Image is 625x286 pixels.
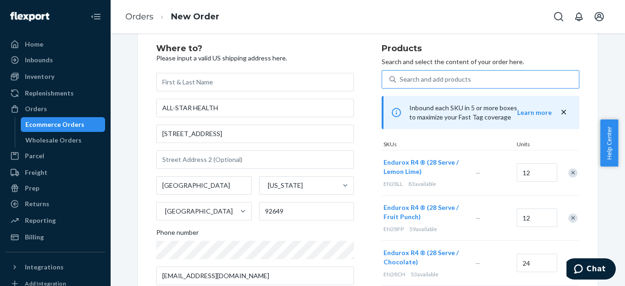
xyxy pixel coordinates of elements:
input: First & Last Name [156,73,354,91]
a: Freight [6,165,105,180]
div: Orders [25,104,47,113]
input: [US_STATE] [267,181,268,190]
div: Search and add products [400,75,471,84]
div: Inbound each SKU in 5 or more boxes to maximize your Fast Tag coverage [382,96,579,129]
input: ZIP Code [259,202,354,220]
a: New Order [171,12,219,22]
a: Reporting [6,213,105,228]
span: — [475,214,481,222]
div: Ecommerce Orders [25,120,84,129]
button: Learn more [517,108,552,117]
input: Company Name [156,99,354,117]
img: Flexport logo [10,12,49,21]
input: Email (Only Required for International) [156,267,354,285]
div: Remove Item [568,168,578,178]
input: [GEOGRAPHIC_DATA] [164,207,165,216]
a: Home [6,37,105,52]
a: Prep [6,181,105,196]
iframe: Opens a widget where you can chat to one of our agents [566,258,616,281]
span: 53 available [411,271,438,278]
button: Open notifications [570,7,588,26]
div: Units [515,140,556,150]
button: Open Search Box [549,7,568,26]
span: Phone number [156,228,199,241]
div: Remove Item [568,214,578,223]
a: Inventory [6,69,105,84]
button: Help Center [600,119,618,167]
a: Parcel [6,149,105,163]
div: Billing [25,232,44,242]
h2: Products [382,44,579,54]
ol: breadcrumbs [118,3,227,30]
span: 59 available [409,226,437,232]
a: Orders [125,12,153,22]
div: Inventory [25,72,54,81]
p: Please input a valid US shipping address here. [156,54,354,63]
input: Quantity [517,254,557,272]
a: Returns [6,197,105,211]
input: Quantity [517,163,557,182]
div: Inbounds [25,55,53,65]
span: — [475,169,481,177]
button: Integrations [6,260,105,274]
span: Endurox R4 ® (28 Serve / Lemon Lime) [383,158,459,175]
div: Home [25,40,43,49]
p: Search and select the content of your order here. [382,57,579,66]
a: Inbounds [6,53,105,67]
span: EN28CH [383,271,405,278]
span: EN28FP [383,226,404,232]
span: Endurox R4 ® (28 Serve / Chocolate) [383,249,459,266]
div: Returns [25,199,49,209]
input: Street Address [156,125,354,143]
div: [GEOGRAPHIC_DATA] [165,207,233,216]
span: — [475,259,481,267]
span: 83 available [408,180,436,187]
button: Endurox R4 ® (28 Serve / Fruit Punch) [383,203,464,221]
div: Prep [25,184,39,193]
button: Close Navigation [87,7,105,26]
a: Orders [6,101,105,116]
input: Street Address 2 (Optional) [156,150,354,169]
div: SKUs [382,140,515,150]
div: Parcel [25,151,44,161]
button: Open account menu [590,7,608,26]
div: [US_STATE] [268,181,303,190]
button: Endurox R4 ® (28 Serve / Chocolate) [383,248,464,267]
a: Ecommerce Orders [21,117,106,132]
button: close [559,107,568,117]
div: Wholesale Orders [25,136,82,145]
span: EN28LL [383,180,403,187]
a: Billing [6,230,105,244]
a: Wholesale Orders [21,133,106,148]
button: Endurox R4 ® (28 Serve / Lemon Lime) [383,158,464,176]
span: Endurox R4 ® (28 Serve / Fruit Punch) [383,203,459,220]
h2: Where to? [156,44,354,54]
input: City [156,176,252,195]
div: Freight [25,168,47,177]
div: Replenishments [25,89,74,98]
a: Replenishments [6,86,105,101]
div: Integrations [25,262,64,272]
input: Quantity [517,209,557,227]
div: Reporting [25,216,56,225]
